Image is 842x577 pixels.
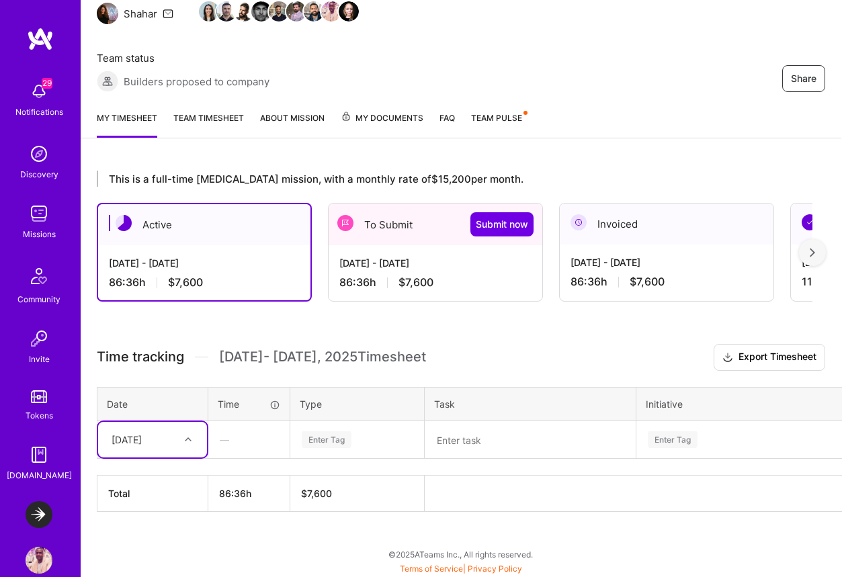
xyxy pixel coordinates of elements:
div: [DATE] - [DATE] [571,255,763,269]
img: Active [116,215,132,231]
img: Team Member Avatar [216,1,237,21]
span: Team status [97,51,269,65]
div: Time [218,397,280,411]
th: $7,600 [290,475,425,511]
img: User Avatar [26,547,52,574]
a: User Avatar [22,547,56,574]
div: [DOMAIN_NAME] [7,468,72,482]
i: icon Chevron [185,436,192,443]
button: Submit now [470,212,534,236]
div: Tokens [26,408,53,423]
th: Date [97,387,208,420]
span: Time tracking [97,349,184,365]
img: Team Member Avatar [286,1,306,21]
img: Team Member Avatar [234,1,254,21]
button: Export Timesheet [714,344,825,371]
div: Enter Tag [302,429,351,450]
img: LaunchDarkly: Experimentation Delivery Team [26,501,52,528]
a: Terms of Service [400,564,463,574]
img: tokens [31,390,47,403]
span: Builders proposed to company [124,75,269,89]
img: Team Architect [97,3,118,24]
div: — [209,422,289,457]
img: bell [26,78,52,105]
th: Type [290,387,425,420]
i: icon Mail [163,8,173,19]
a: FAQ [439,111,455,138]
span: $7,600 [630,275,665,289]
i: icon Download [722,351,733,365]
div: [DATE] - [DATE] [339,256,532,270]
span: $7,600 [168,275,203,290]
img: right [810,248,815,257]
div: 86:36 h [109,275,300,290]
div: [DATE] - [DATE] [109,256,300,270]
a: Team Pulse [471,111,526,138]
div: Discovery [20,167,58,181]
a: Team timesheet [173,111,244,138]
span: My Documents [341,111,423,126]
img: Team Member Avatar [304,1,324,21]
a: Privacy Policy [468,564,522,574]
div: [DATE] [112,433,142,447]
a: My timesheet [97,111,157,138]
div: To Submit [329,204,542,245]
div: Missions [23,227,56,241]
img: Community [23,260,55,292]
img: Team Member Avatar [251,1,271,21]
span: Team Pulse [471,113,522,123]
div: This is a full-time [MEDICAL_DATA] mission, with a monthly rate of $15,200 per month. [97,171,812,187]
img: To Submit [337,215,353,231]
a: LaunchDarkly: Experimentation Delivery Team [22,501,56,528]
div: Active [98,204,310,245]
img: logo [27,27,54,51]
span: | [400,564,522,574]
span: Share [791,72,816,85]
img: Invite [26,325,52,352]
img: discovery [26,140,52,167]
th: Task [425,387,636,420]
div: Community [17,292,60,306]
img: guide book [26,441,52,468]
span: 29 [42,78,52,89]
div: 86:36 h [571,275,763,289]
button: Share [782,65,825,92]
th: 86:36h [208,475,290,511]
img: Team Member Avatar [199,1,219,21]
img: Invoiced [571,214,587,230]
div: Shahar [124,7,157,21]
div: Notifications [15,105,63,119]
img: Paid Out [802,214,818,230]
img: Team Member Avatar [339,1,359,21]
div: © 2025 ATeams Inc., All rights reserved. [80,537,841,571]
div: 86:36 h [339,275,532,290]
div: Invoiced [560,204,773,245]
img: teamwork [26,200,52,227]
a: About Mission [260,111,325,138]
img: Team Member Avatar [269,1,289,21]
th: Total [97,475,208,511]
div: Invite [29,352,50,366]
div: Enter Tag [648,429,698,450]
span: Submit now [476,218,528,231]
img: Builders proposed to company [97,71,118,92]
a: My Documents [341,111,423,138]
span: [DATE] - [DATE] , 2025 Timesheet [219,349,426,365]
img: Team Member Avatar [321,1,341,21]
span: $7,600 [398,275,433,290]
